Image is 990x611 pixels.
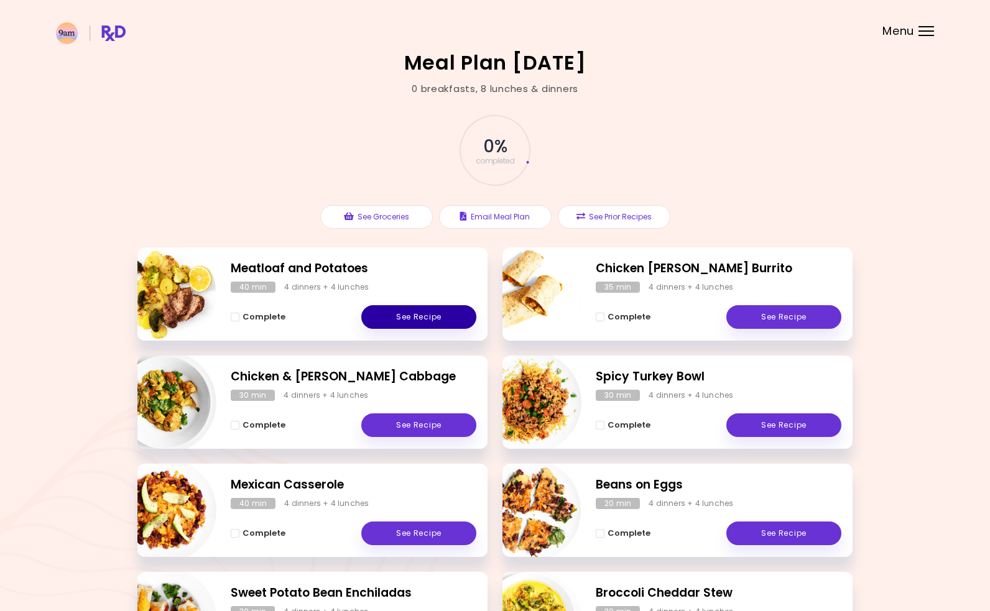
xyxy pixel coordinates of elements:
span: Complete [608,528,650,538]
img: Info - Chicken Curry Burrito [478,242,581,346]
div: 4 dinners + 4 lunches [649,498,733,509]
span: Complete [243,528,285,538]
a: See Recipe - Spicy Turkey Bowl [726,413,841,437]
div: 20 min [596,498,640,509]
div: 30 min [231,390,275,401]
a: See Recipe - Chicken & Curry Cabbage [361,413,476,437]
h2: Beans on Eggs [596,476,841,494]
button: Complete - Chicken & Curry Cabbage [231,418,285,433]
img: Info - Chicken & Curry Cabbage [113,351,216,454]
button: See Prior Recipes [558,205,670,229]
div: 4 dinners + 4 lunches [284,498,369,509]
span: Complete [243,420,285,430]
h2: Meal Plan [DATE] [404,53,586,73]
h2: Chicken Curry Burrito [596,260,841,278]
h2: Chicken & Curry Cabbage [231,368,476,386]
a: See Recipe - Meatloaf and Potatoes [361,305,476,329]
span: Complete [243,312,285,322]
h2: Meatloaf and Potatoes [231,260,476,278]
a: See Recipe - Beans on Eggs [726,521,841,545]
button: Complete - Chicken Curry Burrito [596,310,650,324]
button: Email Meal Plan [439,205,552,229]
div: 0 breakfasts , 8 lunches & dinners [412,82,578,96]
button: Complete - Mexican Casserole [231,526,285,541]
div: 40 min [231,282,275,293]
div: 30 min [596,390,640,401]
a: See Recipe - Mexican Casserole [361,521,476,545]
div: 4 dinners + 4 lunches [284,282,369,293]
span: completed [476,157,515,165]
button: See Groceries [320,205,433,229]
span: 0 % [483,136,506,157]
img: RxDiet [56,22,126,44]
span: Complete [608,312,650,322]
div: 4 dinners + 4 lunches [284,390,368,401]
div: 40 min [231,498,275,509]
button: Complete - Meatloaf and Potatoes [231,310,285,324]
button: Complete - Beans on Eggs [596,526,650,541]
span: Complete [608,420,650,430]
img: Info - Spicy Turkey Bowl [478,351,581,454]
h2: Spicy Turkey Bowl [596,368,841,386]
img: Info - Beans on Eggs [478,459,581,562]
h2: Broccoli Cheddar Stew [596,584,841,602]
div: 4 dinners + 4 lunches [649,390,733,401]
h2: Mexican Casserole [231,476,476,494]
div: 4 dinners + 4 lunches [649,282,733,293]
div: 35 min [596,282,640,293]
button: Complete - Spicy Turkey Bowl [596,418,650,433]
h2: Sweet Potato Bean Enchiladas [231,584,476,602]
span: Menu [882,25,914,37]
a: See Recipe - Chicken Curry Burrito [726,305,841,329]
img: Info - Mexican Casserole [113,459,216,562]
img: Info - Meatloaf and Potatoes [113,242,216,346]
